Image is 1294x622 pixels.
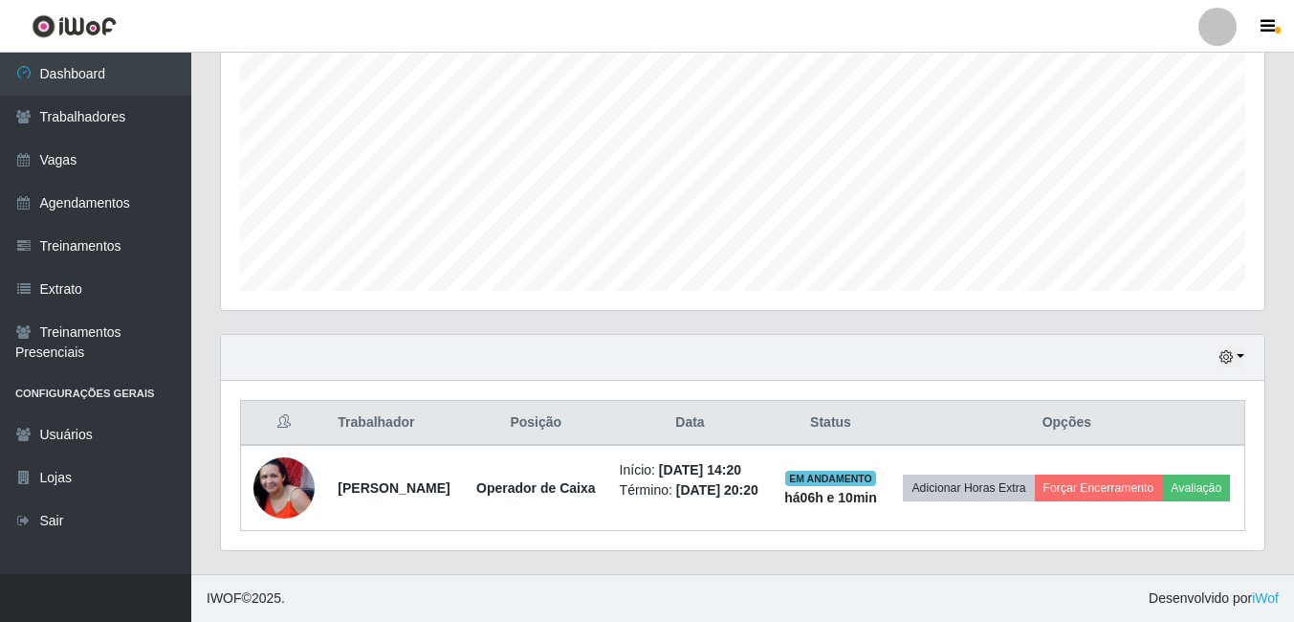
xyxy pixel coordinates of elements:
[608,401,773,446] th: Data
[1149,589,1279,609] span: Desenvolvido por
[659,462,741,478] time: [DATE] 14:20
[476,480,596,496] strong: Operador de Caixa
[1162,475,1230,501] button: Avaliação
[464,401,608,446] th: Posição
[32,14,117,38] img: CoreUI Logo
[1035,475,1163,501] button: Forçar Encerramento
[207,589,285,609] span: © 2025 .
[785,471,876,486] span: EM ANDAMENTO
[207,590,242,606] span: IWOF
[772,401,888,446] th: Status
[889,401,1245,446] th: Opções
[676,482,758,498] time: [DATE] 20:20
[326,401,464,446] th: Trabalhador
[253,457,315,519] img: 1743338839822.jpeg
[620,480,761,500] li: Término:
[1252,590,1279,606] a: iWof
[338,480,450,496] strong: [PERSON_NAME]
[620,460,761,480] li: Início:
[784,490,877,505] strong: há 06 h e 10 min
[903,475,1034,501] button: Adicionar Horas Extra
